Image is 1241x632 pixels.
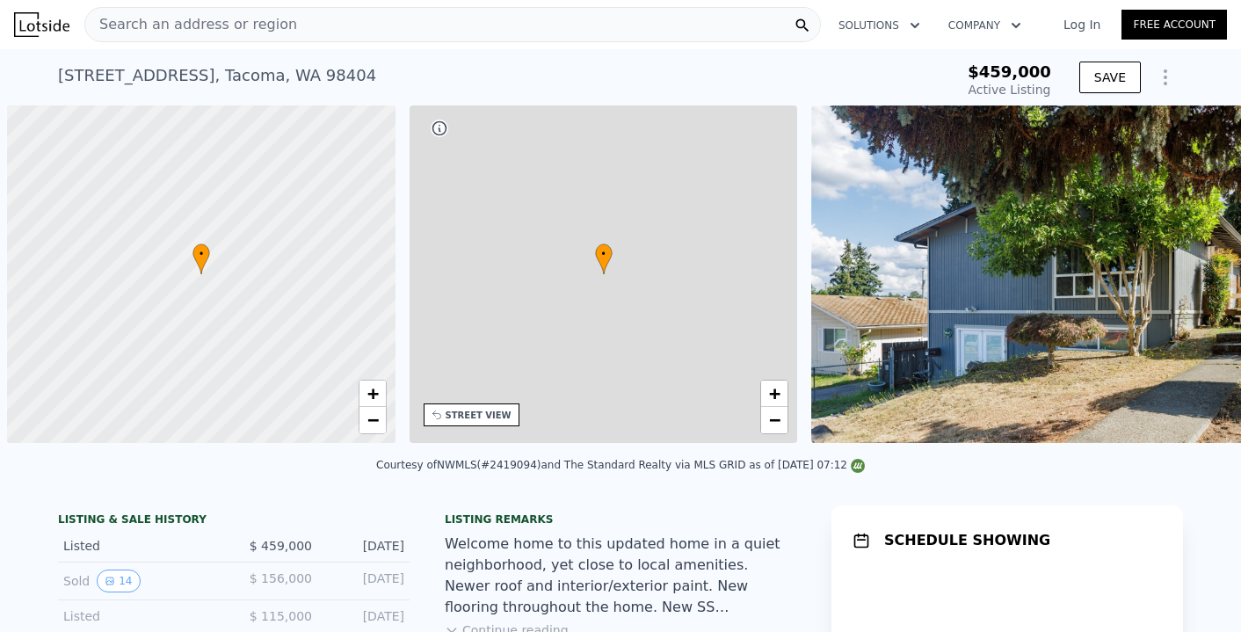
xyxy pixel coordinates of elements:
[769,382,780,404] span: +
[58,63,376,88] div: [STREET_ADDRESS] , Tacoma , WA 98404
[884,530,1050,551] h1: SCHEDULE SHOWING
[359,407,386,433] a: Zoom out
[250,609,312,623] span: $ 115,000
[63,570,220,592] div: Sold
[1148,60,1183,95] button: Show Options
[85,14,297,35] span: Search an address or region
[1121,10,1227,40] a: Free Account
[250,571,312,585] span: $ 156,000
[446,409,512,422] div: STREET VIEW
[366,409,378,431] span: −
[326,570,404,592] div: [DATE]
[595,246,613,262] span: •
[968,62,1051,81] span: $459,000
[58,512,410,530] div: LISTING & SALE HISTORY
[595,243,613,274] div: •
[366,382,378,404] span: +
[969,83,1051,97] span: Active Listing
[359,381,386,407] a: Zoom in
[63,607,220,625] div: Listed
[326,537,404,555] div: [DATE]
[934,10,1035,41] button: Company
[769,409,780,431] span: −
[250,539,312,553] span: $ 459,000
[824,10,934,41] button: Solutions
[761,381,787,407] a: Zoom in
[445,512,796,527] div: Listing remarks
[14,12,69,37] img: Lotside
[445,534,796,618] div: Welcome home to this updated home in a quiet neighborhood, yet close to local amenities. Newer ro...
[192,243,210,274] div: •
[63,537,220,555] div: Listed
[97,570,140,592] button: View historical data
[851,459,865,473] img: NWMLS Logo
[761,407,787,433] a: Zoom out
[376,459,865,471] div: Courtesy of NWMLS (#2419094) and The Standard Realty via MLS GRID as of [DATE] 07:12
[326,607,404,625] div: [DATE]
[1042,16,1121,33] a: Log In
[1079,62,1141,93] button: SAVE
[192,246,210,262] span: •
